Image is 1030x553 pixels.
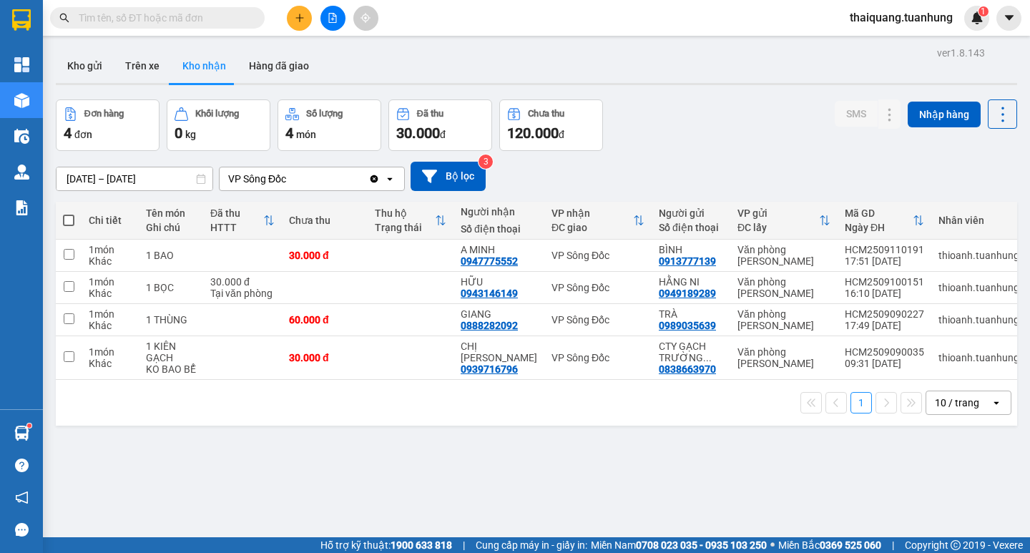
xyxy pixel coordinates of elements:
span: kg [185,129,196,140]
span: ⚪️ [770,542,775,548]
div: 1 BỌC [146,282,196,293]
div: GIANG [461,308,537,320]
div: Khác [89,358,132,369]
span: thaiquang.tuanhung [838,9,964,26]
div: ĐC lấy [737,222,819,233]
span: Miền Nam [591,537,767,553]
span: đơn [74,129,92,140]
img: warehouse-icon [14,129,29,144]
button: aim [353,6,378,31]
div: Nhân viên [938,215,1019,226]
th: Toggle SortBy [368,202,453,240]
button: Kho nhận [171,49,237,83]
div: VP Sông Đốc [551,250,644,261]
div: CHỊ HƯƠNG [461,341,537,363]
span: plus [295,13,305,23]
div: 17:49 [DATE] [845,320,924,331]
div: 1 THÙNG [146,314,196,326]
div: 1 món [89,244,132,255]
span: ... [703,352,712,363]
img: warehouse-icon [14,165,29,180]
div: BÌNH [659,244,723,255]
div: 0943146149 [461,288,518,299]
div: Ghi chú [146,222,196,233]
span: 1 [981,6,986,16]
svg: Clear value [368,173,380,185]
th: Toggle SortBy [838,202,931,240]
div: CTY GẠCH TRƯỜNG THỊNH [659,341,723,363]
sup: 3 [479,155,493,169]
div: VP Sông Đốc [551,314,644,326]
div: VP nhận [551,207,633,219]
div: VP gửi [737,207,819,219]
div: VP Sông Đốc [551,282,644,293]
span: 4 [64,124,72,142]
div: ver 1.8.143 [937,45,985,61]
div: Số điện thoại [659,222,723,233]
div: thioanh.tuanhung [938,250,1019,261]
div: Văn phòng [PERSON_NAME] [737,244,830,267]
div: Đã thu [417,109,443,119]
div: Tại văn phòng [210,288,275,299]
div: 30.000 đ [289,352,360,363]
div: 0989035639 [659,320,716,331]
div: HCM2509100151 [845,276,924,288]
button: Hàng đã giao [237,49,320,83]
button: Số lượng4món [278,99,381,151]
div: KO BAO BỂ [146,363,196,375]
span: Miền Bắc [778,537,881,553]
div: 17:51 [DATE] [845,255,924,267]
span: question-circle [15,459,29,472]
button: Chưa thu120.000đ [499,99,603,151]
div: 10 / trang [935,396,979,410]
strong: 0708 023 035 - 0935 103 250 [636,539,767,551]
div: Đã thu [210,207,263,219]
div: Người gửi [659,207,723,219]
div: Văn phòng [PERSON_NAME] [737,346,830,369]
th: Toggle SortBy [203,202,282,240]
div: Chưa thu [289,215,360,226]
img: warehouse-icon [14,426,29,441]
div: HCM2509090227 [845,308,924,320]
div: Khác [89,255,132,267]
th: Toggle SortBy [730,202,838,240]
div: Ngày ĐH [845,222,913,233]
span: 30.000 [396,124,440,142]
div: Đơn hàng [84,109,124,119]
span: đ [559,129,564,140]
button: Đã thu30.000đ [388,99,492,151]
span: file-add [328,13,338,23]
div: 1 BAO [146,250,196,261]
span: | [892,537,894,553]
svg: open [991,397,1002,408]
button: file-add [320,6,345,31]
div: 09:31 [DATE] [845,358,924,369]
div: Chi tiết [89,215,132,226]
div: Số điện thoại [461,223,537,235]
div: Người nhận [461,206,537,217]
button: plus [287,6,312,31]
span: | [463,537,465,553]
div: 1 KIÊN GẠCH [146,341,196,363]
svg: open [384,173,396,185]
span: 120.000 [507,124,559,142]
div: thioanh.tuanhung [938,352,1019,363]
button: caret-down [996,6,1021,31]
div: 30.000 đ [210,276,275,288]
div: Tên món [146,207,196,219]
div: 0947775552 [461,255,518,267]
sup: 1 [27,424,31,428]
div: VP Sông Đốc [228,172,286,186]
div: Thu hộ [375,207,435,219]
div: Chưa thu [528,109,564,119]
strong: 0369 525 060 [820,539,881,551]
span: caret-down [1003,11,1016,24]
div: TRÀ [659,308,723,320]
div: 1 món [89,276,132,288]
div: Số lượng [306,109,343,119]
div: Khác [89,320,132,331]
input: Select a date range. [57,167,212,190]
input: Selected VP Sông Đốc. [288,172,289,186]
div: HCM2509090035 [845,346,924,358]
sup: 1 [978,6,989,16]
